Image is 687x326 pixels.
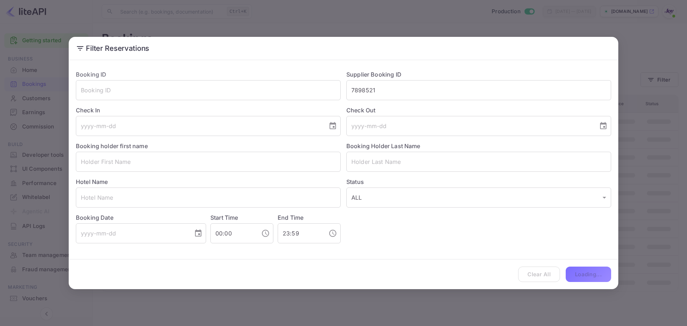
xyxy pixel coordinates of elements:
input: hh:mm [210,223,255,243]
input: Booking ID [76,80,341,100]
input: Holder First Name [76,152,341,172]
label: Check Out [346,106,611,115]
input: Holder Last Name [346,152,611,172]
input: yyyy-mm-dd [76,116,323,136]
label: Hotel Name [76,178,108,185]
input: hh:mm [278,223,323,243]
input: Hotel Name [76,188,341,208]
label: Check In [76,106,341,115]
button: Choose date [191,226,205,240]
label: Start Time [210,214,238,221]
label: Supplier Booking ID [346,71,401,78]
label: Booking ID [76,71,107,78]
div: ALL [346,188,611,208]
button: Choose time, selected time is 12:00 AM [258,226,273,240]
h2: Filter Reservations [69,37,618,60]
button: Choose date [596,119,610,133]
input: Supplier Booking ID [346,80,611,100]
button: Choose date [326,119,340,133]
button: Choose time, selected time is 11:59 PM [326,226,340,240]
label: Booking Date [76,213,206,222]
label: Booking Holder Last Name [346,142,420,150]
input: yyyy-mm-dd [346,116,593,136]
label: Status [346,177,611,186]
label: Booking holder first name [76,142,148,150]
input: yyyy-mm-dd [76,223,188,243]
label: End Time [278,214,303,221]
